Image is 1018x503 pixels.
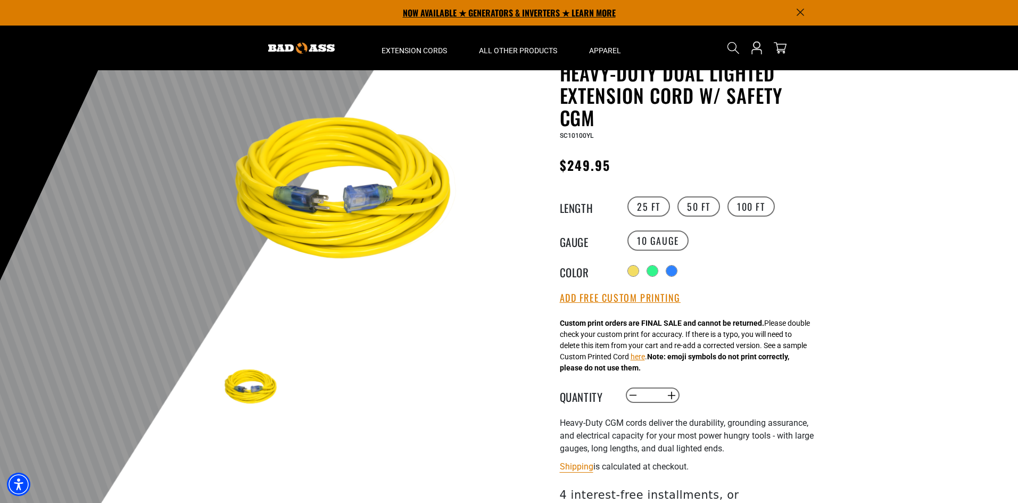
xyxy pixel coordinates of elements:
[7,473,30,496] div: Accessibility Menu
[560,418,814,453] span: Heavy-Duty CGM cords deliver the durability, grounding assurance, and electrical capacity for you...
[560,264,613,278] legend: Color
[560,461,593,472] a: Shipping
[727,196,775,217] label: 100 FT
[221,357,283,418] img: yellow
[560,292,681,304] button: Add Free Custom Printing
[725,39,742,56] summary: Search
[560,200,613,213] legend: Length
[560,132,593,139] span: SC10100YL
[560,459,821,474] div: is calculated at checkout.
[560,389,613,402] label: Quantity
[463,26,573,70] summary: All Other Products
[366,26,463,70] summary: Extension Cords
[221,64,478,320] img: yellow
[560,234,613,248] legend: Gauge
[382,46,447,55] span: Extension Cords
[560,62,821,129] h1: Heavy-Duty Dual Lighted Extension Cord w/ Safety CGM
[560,319,764,327] strong: Custom print orders are FINAL SALE and cannot be returned.
[631,351,645,362] button: here
[573,26,637,70] summary: Apparel
[479,46,557,55] span: All Other Products
[748,26,765,70] a: Open this option
[677,196,720,217] label: 50 FT
[627,230,689,251] label: 10 Gauge
[589,46,621,55] span: Apparel
[268,43,335,54] img: Bad Ass Extension Cords
[560,318,810,374] div: Please double check your custom print for accuracy. If there is a typo, you will need to delete t...
[772,42,789,54] a: cart
[627,196,670,217] label: 25 FT
[560,155,611,175] span: $249.95
[560,352,789,372] strong: Note: emoji symbols do not print correctly, please do not use them.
